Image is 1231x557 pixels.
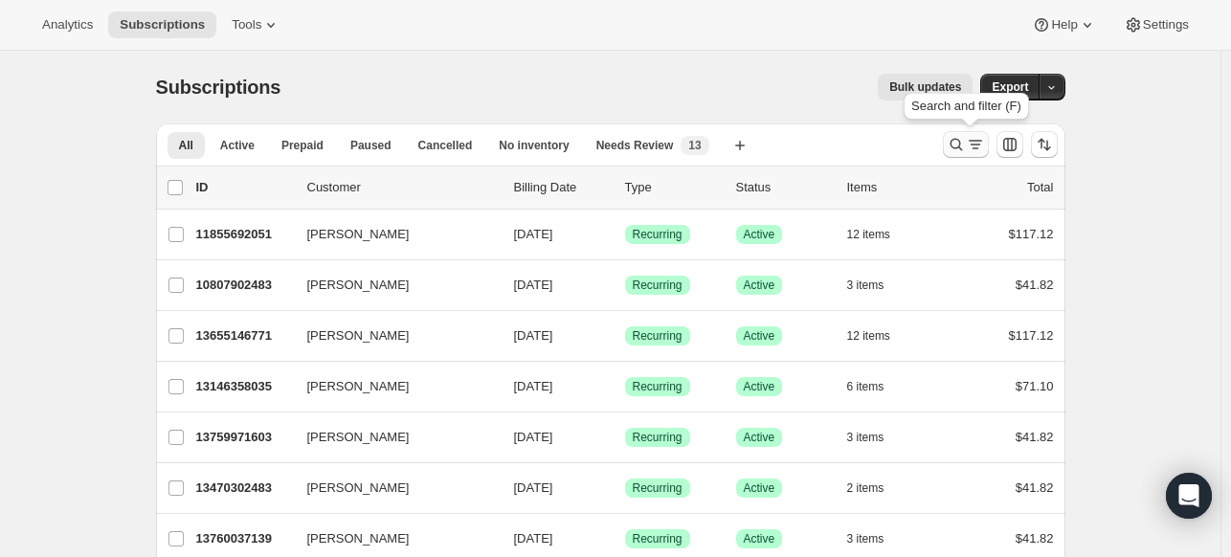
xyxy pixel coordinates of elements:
span: 2 items [847,480,884,496]
button: 12 items [847,221,911,248]
span: $117.12 [1009,227,1054,241]
button: 6 items [847,373,906,400]
span: Paused [350,138,392,153]
span: Recurring [633,480,683,496]
span: [PERSON_NAME] [307,276,410,295]
span: [PERSON_NAME] [307,479,410,498]
div: 10807902483[PERSON_NAME][DATE]SuccessRecurringSuccessActive3 items$41.82 [196,272,1054,299]
button: [PERSON_NAME] [296,422,487,453]
span: [DATE] [514,430,553,444]
p: ID [196,178,292,197]
span: Active [744,480,775,496]
span: All [179,138,193,153]
span: 13 [688,138,701,153]
p: 13760037139 [196,529,292,548]
div: 11855692051[PERSON_NAME][DATE]SuccessRecurringSuccessActive12 items$117.12 [196,221,1054,248]
button: 2 items [847,475,906,501]
span: [DATE] [514,531,553,546]
span: Settings [1143,17,1189,33]
span: Subscriptions [120,17,205,33]
span: 12 items [847,227,890,242]
span: Recurring [633,328,683,344]
span: Analytics [42,17,93,33]
span: Active [744,278,775,293]
button: Customize table column order and visibility [996,131,1023,158]
button: Bulk updates [878,74,973,100]
span: $41.82 [1016,480,1054,495]
span: Needs Review [596,138,674,153]
div: 13655146771[PERSON_NAME][DATE]SuccessRecurringSuccessActive12 items$117.12 [196,323,1054,349]
button: Tools [220,11,292,38]
button: Create new view [725,132,755,159]
button: [PERSON_NAME] [296,321,487,351]
span: Active [220,138,255,153]
p: 13655146771 [196,326,292,345]
span: [DATE] [514,278,553,292]
span: Tools [232,17,261,33]
span: [DATE] [514,480,553,495]
p: 13759971603 [196,428,292,447]
span: Recurring [633,430,683,445]
span: $71.10 [1016,379,1054,393]
button: Sort the results [1031,131,1058,158]
span: [PERSON_NAME] [307,225,410,244]
span: Active [744,328,775,344]
div: 13759971603[PERSON_NAME][DATE]SuccessRecurringSuccessActive3 items$41.82 [196,424,1054,451]
span: Active [744,531,775,546]
p: Total [1027,178,1053,197]
span: $41.82 [1016,430,1054,444]
span: [DATE] [514,328,553,343]
button: [PERSON_NAME] [296,473,487,503]
span: $41.82 [1016,278,1054,292]
span: Bulk updates [889,79,961,95]
div: IDCustomerBilling DateTypeStatusItemsTotal [196,178,1054,197]
button: 3 items [847,525,906,552]
span: $117.12 [1009,328,1054,343]
p: 13146358035 [196,377,292,396]
button: Settings [1112,11,1200,38]
div: Items [847,178,943,197]
div: 13146358035[PERSON_NAME][DATE]SuccessRecurringSuccessActive6 items$71.10 [196,373,1054,400]
div: 13470302483[PERSON_NAME][DATE]SuccessRecurringSuccessActive2 items$41.82 [196,475,1054,501]
span: Recurring [633,278,683,293]
span: 12 items [847,328,890,344]
button: [PERSON_NAME] [296,270,487,301]
span: [PERSON_NAME] [307,529,410,548]
span: Subscriptions [156,77,281,98]
span: [PERSON_NAME] [307,377,410,396]
button: [PERSON_NAME] [296,371,487,402]
button: 3 items [847,424,906,451]
p: Status [736,178,832,197]
button: Search and filter results [943,131,989,158]
span: 3 items [847,430,884,445]
span: Active [744,227,775,242]
button: [PERSON_NAME] [296,524,487,554]
p: 13470302483 [196,479,292,498]
button: Analytics [31,11,104,38]
span: [DATE] [514,379,553,393]
span: Recurring [633,531,683,546]
span: 3 items [847,531,884,546]
span: Active [744,430,775,445]
span: Help [1051,17,1077,33]
span: 3 items [847,278,884,293]
div: 13760037139[PERSON_NAME][DATE]SuccessRecurringSuccessActive3 items$41.82 [196,525,1054,552]
span: Active [744,379,775,394]
p: Billing Date [514,178,610,197]
p: 11855692051 [196,225,292,244]
span: 6 items [847,379,884,394]
div: Open Intercom Messenger [1166,473,1212,519]
button: 3 items [847,272,906,299]
p: Customer [307,178,499,197]
span: No inventory [499,138,569,153]
span: $41.82 [1016,531,1054,546]
span: [PERSON_NAME] [307,428,410,447]
span: Prepaid [281,138,324,153]
span: [PERSON_NAME] [307,326,410,345]
button: Export [980,74,1040,100]
span: Recurring [633,227,683,242]
span: Export [992,79,1028,95]
button: [PERSON_NAME] [296,219,487,250]
span: Recurring [633,379,683,394]
button: 12 items [847,323,911,349]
